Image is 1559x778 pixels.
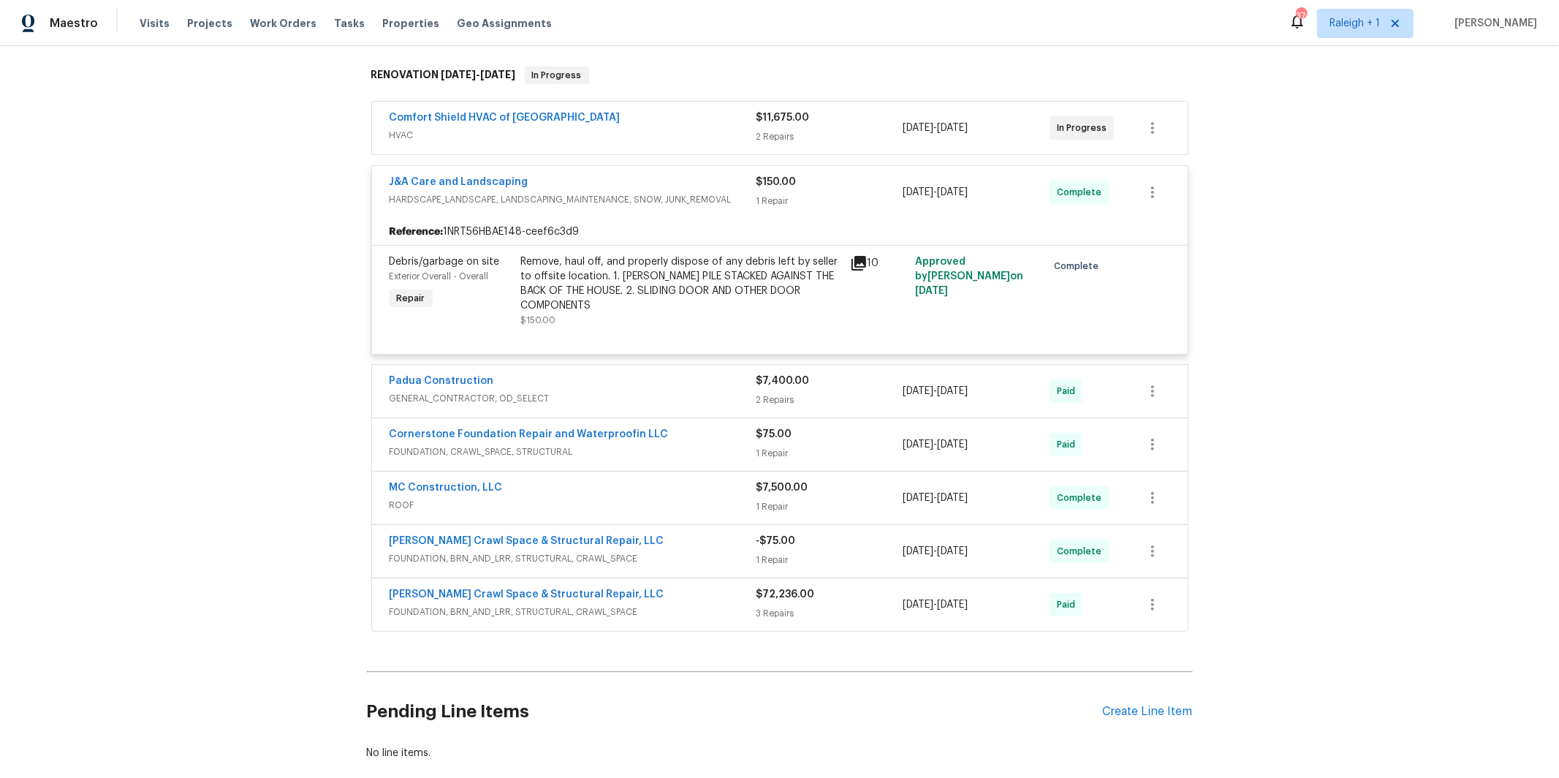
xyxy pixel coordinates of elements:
[390,589,664,600] a: [PERSON_NAME] Crawl Space & Structural Repair, LLC
[372,219,1188,245] div: 1NRT56HBAE148-ceef6c3d9
[1057,121,1112,135] span: In Progress
[441,69,516,80] span: -
[1057,384,1081,399] span: Paid
[457,16,552,31] span: Geo Assignments
[521,316,556,325] span: $150.00
[187,16,232,31] span: Projects
[756,553,903,567] div: 1 Repair
[371,67,516,84] h6: RENOVATION
[937,439,968,450] span: [DATE]
[756,376,810,386] span: $7,400.00
[1057,597,1081,612] span: Paid
[937,600,968,610] span: [DATE]
[937,493,968,503] span: [DATE]
[915,286,948,296] span: [DATE]
[850,254,907,272] div: 10
[903,544,968,559] span: -
[903,493,933,503] span: [DATE]
[390,192,756,207] span: HARDSCAPE_LANDSCAPE, LANDSCAPING_MAINTENANCE, SNOW, JUNK_REMOVAL
[390,257,500,267] span: Debris/garbage on site
[390,128,756,143] span: HVAC
[756,393,903,407] div: 2 Repairs
[756,499,903,514] div: 1 Repair
[903,121,968,135] span: -
[937,123,968,133] span: [DATE]
[390,483,503,493] a: MC Construction, LLC
[140,16,170,31] span: Visits
[903,437,968,452] span: -
[526,68,588,83] span: In Progress
[1329,16,1380,31] span: Raleigh + 1
[903,187,933,197] span: [DATE]
[1449,16,1537,31] span: [PERSON_NAME]
[390,498,756,513] span: ROOF
[367,678,1103,746] h2: Pending Line Items
[756,536,796,546] span: -$75.00
[521,254,841,313] div: Remove, haul off, and properly dispose of any debris left by seller to offsite location. 1. [PERS...
[391,291,431,306] span: Repair
[937,386,968,396] span: [DATE]
[50,16,98,31] span: Maestro
[367,52,1193,99] div: RENOVATION [DATE]-[DATE]In Progress
[390,605,756,619] span: FOUNDATION, BRN_AND_LRR, STRUCTURAL, CRAWL_SPACE
[903,600,933,610] span: [DATE]
[382,16,439,31] span: Properties
[1296,9,1306,23] div: 37
[390,376,494,386] a: Padua Construction
[756,194,903,208] div: 1 Repair
[756,483,808,493] span: $7,500.00
[756,113,810,123] span: $11,675.00
[390,113,621,123] a: Comfort Shield HVAC of [GEOGRAPHIC_DATA]
[390,272,489,281] span: Exterior Overall - Overall
[937,187,968,197] span: [DATE]
[250,16,316,31] span: Work Orders
[1057,185,1107,200] span: Complete
[1057,491,1107,505] span: Complete
[1103,705,1193,719] div: Create Line Item
[756,589,815,600] span: $72,236.00
[756,429,792,439] span: $75.00
[903,597,968,612] span: -
[756,177,797,187] span: $150.00
[390,551,756,566] span: FOUNDATION, BRN_AND_LRR, STRUCTURAL, CRAWL_SPACE
[390,391,756,406] span: GENERAL_CONTRACTOR, OD_SELECT
[915,257,1023,296] span: Approved by [PERSON_NAME] on
[1057,437,1081,452] span: Paid
[390,224,444,239] b: Reference:
[1057,544,1107,559] span: Complete
[390,445,756,459] span: FOUNDATION, CRAWL_SPACE, STRUCTURAL
[390,429,669,439] a: Cornerstone Foundation Repair and Waterproofin LLC
[903,439,933,450] span: [DATE]
[441,69,477,80] span: [DATE]
[481,69,516,80] span: [DATE]
[367,746,1193,760] div: No line items.
[390,536,664,546] a: [PERSON_NAME] Crawl Space & Structural Repair, LLC
[756,606,903,621] div: 3 Repairs
[756,129,903,144] div: 2 Repairs
[334,18,365,29] span: Tasks
[903,185,968,200] span: -
[903,123,933,133] span: [DATE]
[903,384,968,399] span: -
[756,446,903,461] div: 1 Repair
[903,386,933,396] span: [DATE]
[903,546,933,556] span: [DATE]
[903,491,968,505] span: -
[937,546,968,556] span: [DATE]
[390,177,528,187] a: J&A Care and Landscaping
[1054,259,1104,273] span: Complete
